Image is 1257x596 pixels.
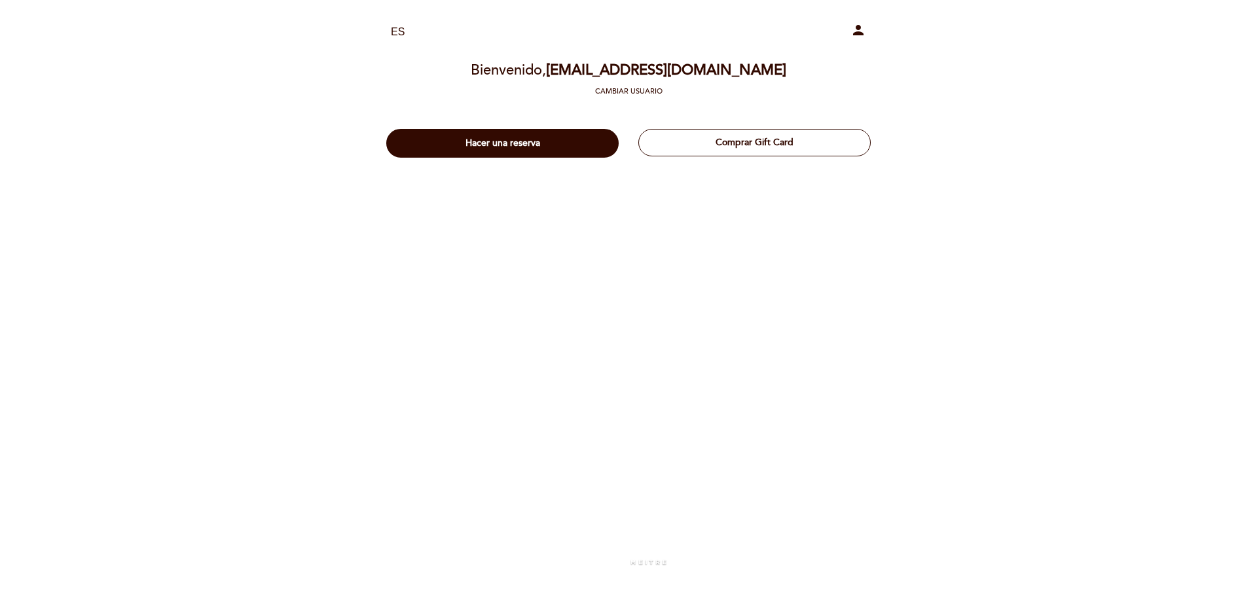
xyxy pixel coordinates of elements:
button: Hacer una reserva [386,129,619,158]
a: Happening Costanera [547,14,710,50]
span: powered by [590,557,627,567]
span: [EMAIL_ADDRESS][DOMAIN_NAME] [546,61,786,79]
button: person [850,22,866,43]
i: person [850,22,866,38]
button: Comprar Gift Card [638,129,871,156]
img: MEITRE [630,559,667,566]
a: Política de privacidad [597,574,660,583]
h2: Bienvenido, [471,63,786,79]
button: Cambiar usuario [591,86,666,97]
a: powered by [590,557,667,567]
